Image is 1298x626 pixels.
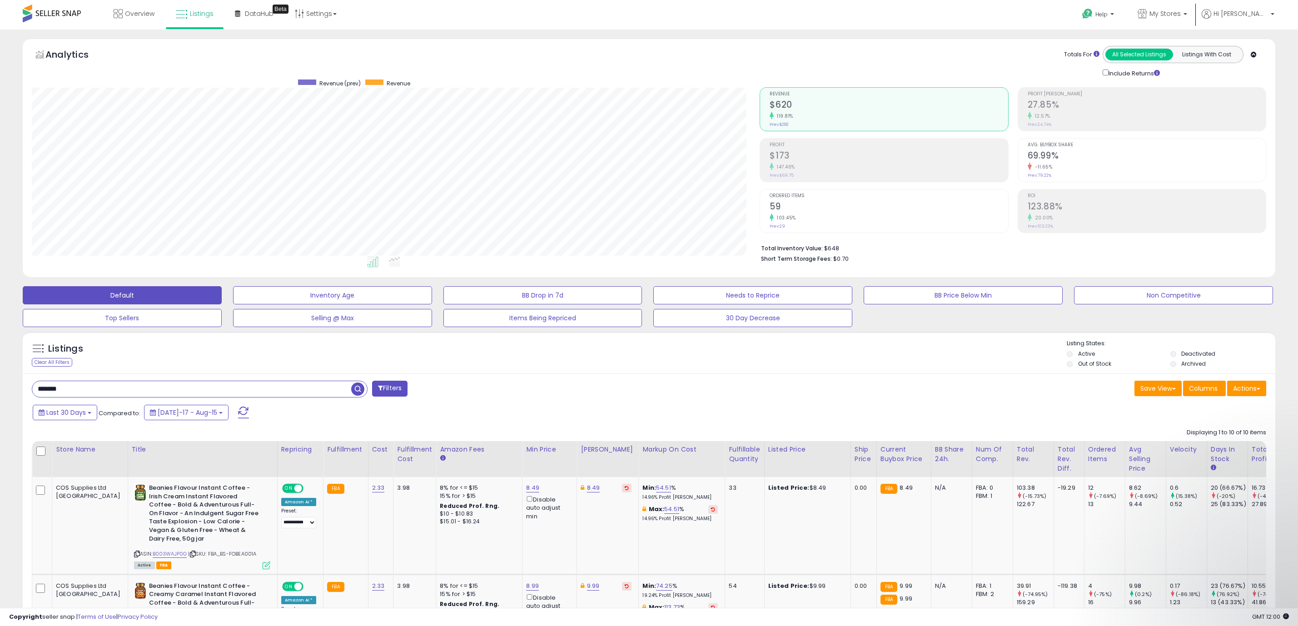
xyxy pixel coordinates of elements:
div: Disable auto adjust min [526,592,570,619]
div: 8% for <= $15 [440,484,515,492]
a: 8.49 [587,483,600,492]
div: 13 [1088,500,1125,508]
a: 54.51 [656,483,671,492]
div: $15.01 - $16.24 [440,518,515,526]
div: Fulfillment Cost [397,445,432,464]
div: Cost [372,445,390,454]
small: Amazon Fees. [440,454,445,462]
div: 15% for > $15 [440,492,515,500]
a: 8.99 [526,581,539,591]
button: BB Price Below Min [864,286,1063,304]
div: Amazon AI * [281,498,317,506]
div: FBM: 2 [976,590,1006,598]
div: Ship Price [855,445,873,464]
div: Clear All Filters [32,358,72,367]
a: Privacy Policy [118,612,158,621]
small: FBA [327,582,344,592]
span: Avg. Buybox Share [1028,143,1266,148]
span: ON [283,485,294,492]
a: Terms of Use [78,612,116,621]
small: 12.57% [1032,113,1050,119]
a: 2.33 [372,581,385,591]
div: Markup on Cost [642,445,721,454]
a: 74.25 [656,581,672,591]
div: 3.98 [397,484,429,492]
h5: Listings [48,343,83,355]
div: Total Rev. [1017,445,1050,464]
div: Amazon Fees [440,445,518,454]
span: 8.49 [900,483,913,492]
span: Revenue [770,92,1008,97]
div: 15% for > $15 [440,590,515,598]
b: Min: [642,581,656,590]
div: $9.99 [768,582,844,590]
h2: 59 [770,201,1008,214]
span: Profit [PERSON_NAME] [1028,92,1266,97]
small: Prev: 29 [770,224,785,229]
div: 8% for <= $15 [440,582,515,590]
div: 12 [1088,484,1125,492]
span: Columns [1189,384,1218,393]
img: 51ry0mvQ5qL._SL40_.jpg [134,582,147,600]
small: Prev: $282 [770,122,789,127]
h2: $173 [770,150,1008,163]
span: OFF [302,582,316,590]
small: Prev: 24.74% [1028,122,1051,127]
small: Days In Stock. [1211,464,1216,472]
div: 16 [1088,598,1125,606]
div: 33 [729,484,757,492]
div: $10 - $10.83 [440,510,515,518]
span: FBA [156,561,172,569]
small: (-20%) [1217,492,1235,500]
p: 19.24% Profit [PERSON_NAME] [642,592,718,599]
small: 20.00% [1032,214,1053,221]
span: [DATE]-17 - Aug-15 [158,408,217,417]
strong: Copyright [9,612,42,621]
li: $648 [761,242,1259,253]
span: Overview [125,9,154,18]
button: Non Competitive [1074,286,1273,304]
button: Save View [1134,381,1182,396]
div: 16.73 [1252,484,1288,492]
div: 0.6 [1170,484,1207,492]
button: BB Drop in 7d [443,286,642,304]
i: Get Help [1082,8,1093,20]
b: Listed Price: [768,483,810,492]
div: 54 [729,582,757,590]
span: Profit [770,143,1008,148]
a: B003WAJP0G [153,550,187,558]
small: (-74.95%) [1023,591,1048,598]
div: seller snap | | [9,613,158,621]
div: $8.49 [768,484,844,492]
span: Last 30 Days [46,408,86,417]
small: (-7.69%) [1094,492,1116,500]
h2: 27.85% [1028,99,1266,112]
small: (15.38%) [1176,492,1197,500]
h2: $620 [770,99,1008,112]
span: 9.99 [900,594,912,603]
div: Days In Stock [1211,445,1244,464]
div: Store Name [56,445,124,454]
a: Hi [PERSON_NAME] [1202,9,1274,30]
span: OFF [302,485,316,492]
h2: 69.99% [1028,150,1266,163]
button: Columns [1183,381,1226,396]
div: % [642,484,718,501]
span: Hi [PERSON_NAME] [1213,9,1268,18]
div: 0.00 [855,484,870,492]
span: Help [1095,10,1108,18]
span: ON [283,582,294,590]
small: Prev: 103.23% [1028,224,1053,229]
div: 0.52 [1170,500,1207,508]
div: Velocity [1170,445,1203,454]
div: -119.38 [1058,582,1077,590]
button: [DATE]-17 - Aug-15 [144,405,229,420]
b: Total Inventory Value: [761,244,823,252]
div: COS Supplies Ltd [GEOGRAPHIC_DATA] [56,484,121,500]
div: FBA: 1 [976,582,1006,590]
h2: 123.88% [1028,201,1266,214]
div: Include Returns [1096,68,1171,78]
div: FBA: 0 [976,484,1006,492]
div: 0.00 [855,582,870,590]
small: 119.81% [774,113,793,119]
